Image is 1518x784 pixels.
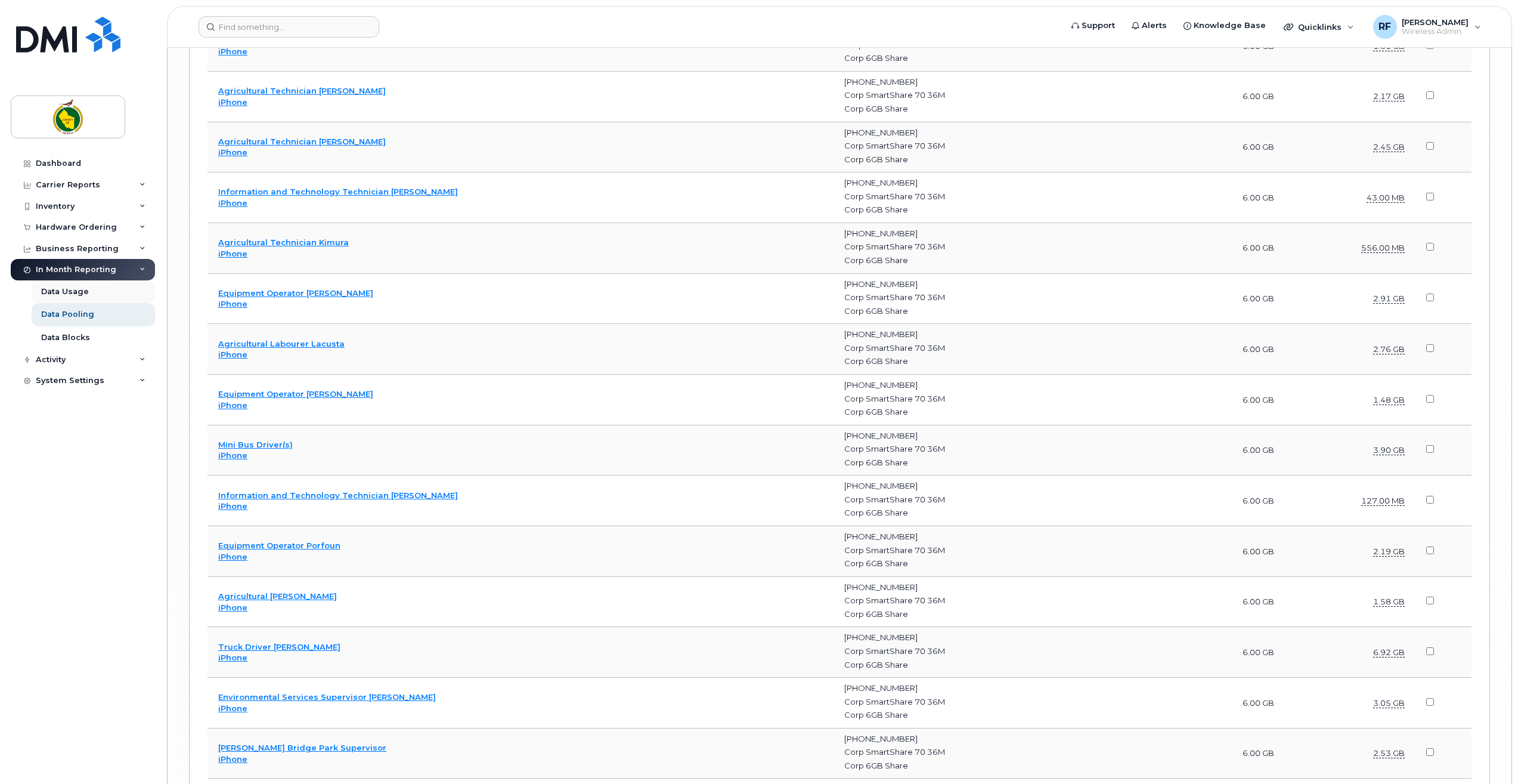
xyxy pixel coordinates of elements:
div: Corp 6GB Share [844,356,1126,367]
td: 6.00 GB [1136,122,1284,173]
td: 6.00 GB [1136,729,1284,779]
span: Alerts [1142,20,1167,32]
div: Corp SmartShare 70 36M [844,191,1126,202]
td: 6.00 GB [1136,526,1284,577]
div: [PHONE_NUMBER] [844,379,1126,391]
a: Alerts [1123,14,1175,38]
a: iPhone [218,653,247,662]
td: 6.00 GB [1136,172,1284,223]
a: iPhone [218,501,247,511]
div: Corp 6GB Share [844,204,1126,215]
div: Corp 6GB Share [844,709,1126,721]
a: iPhone [218,198,247,208]
div: Corp SmartShare 70 36M [844,140,1126,152]
a: iPhone [218,147,247,157]
a: iPhone [218,97,247,107]
div: Corp 6GB Share [844,305,1126,317]
input: Find something... [199,16,379,38]
div: Quicklinks [1275,15,1362,39]
a: Equipment Operator Porfoun [218,541,340,550]
span: Quicklinks [1298,22,1342,32]
div: Corp SmartShare 70 36M [844,89,1126,101]
dfn: Domestic Data: humanSize(row.domesticData) [1361,496,1405,506]
a: Agricultural Technician Kimura [218,237,349,247]
span: Wireless Admin [1402,27,1469,36]
div: Corp 6GB Share [844,659,1126,671]
div: Corp SmartShare 70 36M [844,443,1126,455]
dfn: Domestic Data: humanSize(row.domesticData) [1373,547,1405,557]
div: [PHONE_NUMBER] [844,228,1126,239]
div: [PHONE_NUMBER] [844,683,1126,694]
dfn: Domestic Data: humanSize(row.domesticData) [1373,41,1405,51]
a: Information and Technology Technician [PERSON_NAME] [218,187,458,196]
div: [PHONE_NUMBER] [844,279,1126,290]
td: 6.00 GB [1136,375,1284,425]
dfn: Domestic Data: humanSize(row.domesticData) [1373,597,1405,607]
td: 6.00 GB [1136,223,1284,274]
dfn: Domestic Data: humanSize(row.domesticData) [1373,294,1405,304]
a: iPhone [218,450,247,460]
a: Environmental Services Supervisor [PERSON_NAME] [218,692,436,702]
div: Corp 6GB Share [844,255,1126,266]
div: Corp 6GB Share [844,53,1126,64]
a: Agricultural Labourer Lacusta [218,339,345,348]
div: [PHONE_NUMBER] [844,127,1126,138]
div: Corp 6GB Share [844,406,1126,418]
div: Roberta Fernell [1365,15,1489,39]
div: [PHONE_NUMBER] [844,733,1126,745]
a: Equipment Operator [PERSON_NAME] [218,389,373,399]
dfn: Domestic Data: humanSize(row.domesticData) [1373,748,1405,758]
div: Corp 6GB Share [844,609,1126,620]
a: Information and Technology Technician [PERSON_NAME] [218,490,458,500]
div: Corp 6GB Share [844,507,1126,518]
span: Knowledge Base [1194,20,1266,32]
td: 6.00 GB [1136,72,1284,122]
a: Agricultural Technician [PERSON_NAME] [218,137,386,146]
div: Corp SmartShare 70 36M [844,342,1126,354]
div: [PHONE_NUMBER] [844,76,1126,88]
dfn: Domestic Data: humanSize(row.domesticData) [1373,142,1405,152]
a: Truck Driver [PERSON_NAME] [218,642,340,652]
div: Corp 6GB Share [844,154,1126,165]
td: 6.00 GB [1136,678,1284,729]
td: 6.00 GB [1136,476,1284,526]
td: 6.00 GB [1136,577,1284,628]
td: 6.00 GB [1136,425,1284,476]
div: [PHONE_NUMBER] [844,430,1126,442]
dfn: Domestic Data: humanSize(row.domesticData) [1373,698,1405,708]
div: [PHONE_NUMBER] [844,632,1126,643]
dfn: Domestic Data: humanSize(row.domesticData) [1373,445,1405,455]
div: Corp SmartShare 70 36M [844,696,1126,708]
div: Corp SmartShare 70 36M [844,545,1126,556]
a: Support [1063,14,1123,38]
a: Agricultural [PERSON_NAME] [218,591,337,601]
a: iPhone [218,603,247,612]
span: RF [1378,20,1391,34]
td: 6.00 GB [1136,627,1284,678]
a: iPhone [218,754,247,764]
a: iPhone [218,350,247,359]
a: Knowledge Base [1175,14,1274,38]
a: iPhone [218,249,247,258]
a: Equipment Operator [PERSON_NAME] [218,288,373,298]
span: [PERSON_NAME] [1402,17,1469,27]
a: iPhone [218,552,247,561]
div: Corp 6GB Share [844,457,1126,468]
div: [PHONE_NUMBER] [844,531,1126,542]
a: [PERSON_NAME] Bridge Park Supervisor [218,743,386,752]
div: Corp SmartShare 70 36M [844,292,1126,303]
div: [PHONE_NUMBER] [844,177,1126,189]
div: Corp 6GB Share [844,760,1126,771]
dfn: Domestic Data: humanSize(row.domesticData) [1373,344,1405,354]
div: Corp 6GB Share [844,558,1126,569]
span: Support [1082,20,1115,32]
a: iPhone [218,703,247,713]
div: Corp SmartShare 70 36M [844,646,1126,657]
div: [PHONE_NUMBER] [844,329,1126,340]
div: Corp SmartShare 70 36M [844,393,1126,405]
td: 6.00 GB [1136,324,1284,375]
dfn: Domestic Data: humanSize(row.domesticData) [1373,395,1405,405]
dfn: Domestic Data: humanSize(row.domesticData) [1373,91,1405,101]
a: iPhone [218,47,247,56]
div: Corp 6GB Share [844,103,1126,115]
